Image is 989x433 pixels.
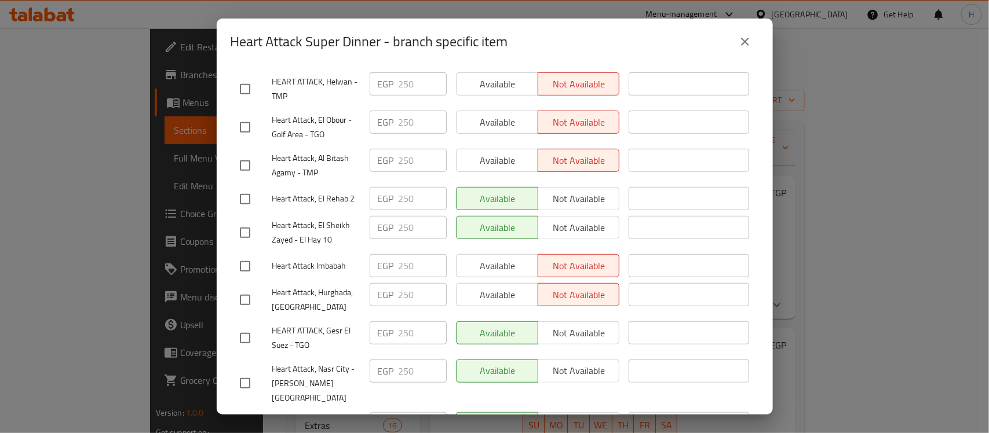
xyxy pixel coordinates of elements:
input: Please enter price [399,321,447,344]
p: EGP [378,259,394,273]
p: EGP [378,221,394,234]
button: close [731,28,759,56]
p: EGP [378,326,394,340]
input: Please enter price [399,149,447,172]
input: Please enter price [399,254,447,277]
p: EGP [378,192,394,206]
span: Heart Attack, Hurghada, [GEOGRAPHIC_DATA] [272,285,360,314]
p: EGP [378,77,394,91]
span: Heart Attack, Nasr City - [PERSON_NAME][GEOGRAPHIC_DATA] [272,362,360,405]
p: EGP [378,288,394,302]
span: Heart Attack, El Obour - Golf Area - TGO [272,113,360,142]
input: Please enter price [399,359,447,383]
span: Heart Attack, Al Bitash Agamy - TMP [272,151,360,180]
span: Heart Attack, El Sheikh Zayed - El Hay 10 [272,218,360,247]
h2: Heart Attack Super Dinner - branch specific item [231,32,508,51]
p: EGP [378,153,394,167]
span: HEART ATTACK, Helwan - TMP [272,75,360,104]
span: HEART ATTACK, Zayed - Masged El Shorta - TGO [272,36,360,65]
input: Please enter price [399,187,447,210]
span: HEART ATTACK, Gesr El Suez - TGO [272,324,360,353]
input: Please enter price [399,283,447,306]
span: Heart Attack Imbabah [272,259,360,273]
input: Please enter price [399,111,447,134]
p: EGP [378,115,394,129]
input: Please enter price [399,72,447,96]
input: Please enter price [399,216,447,239]
p: EGP [378,364,394,378]
span: Heart Attack, El Rehab 2 [272,192,360,206]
